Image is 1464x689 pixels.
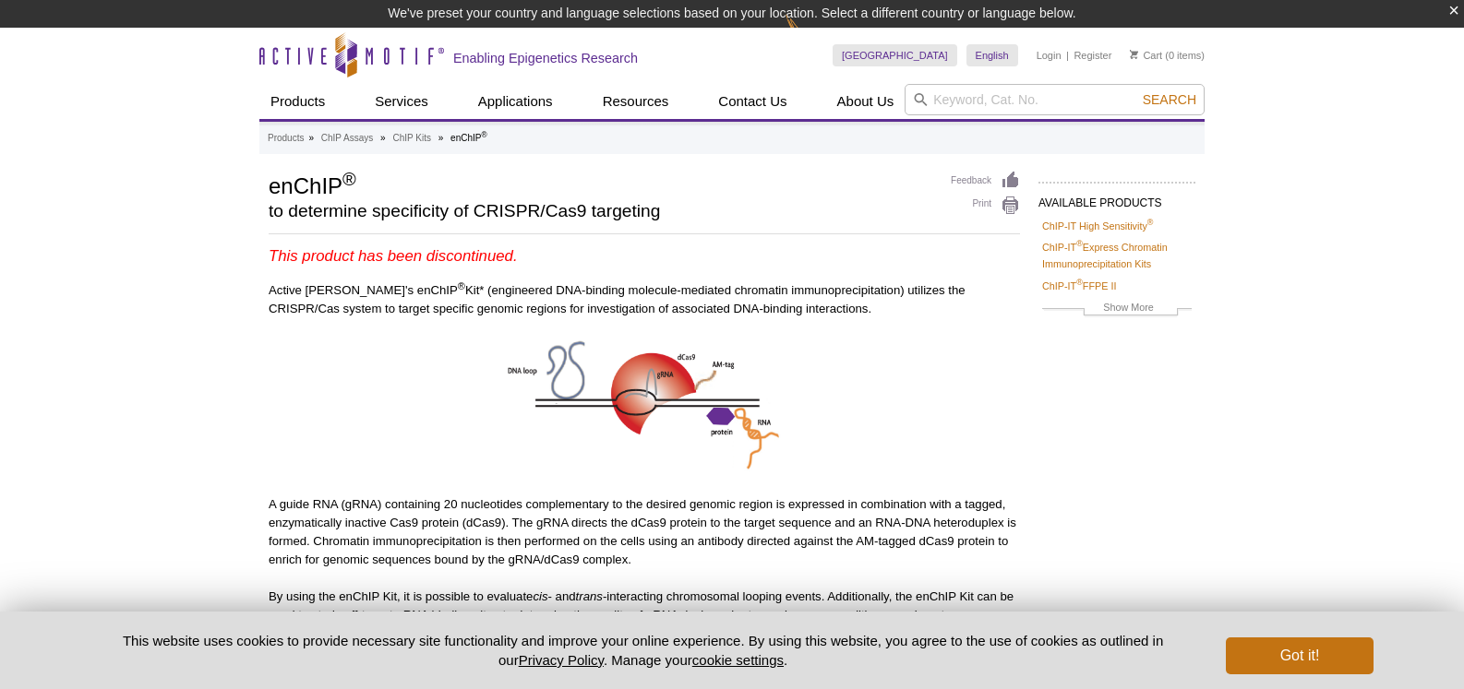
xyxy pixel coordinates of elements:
[481,130,486,139] sup: ®
[1130,44,1205,66] li: (0 items)
[453,50,638,66] h2: Enabling Epigenetics Research
[786,14,834,57] img: Change Here
[269,281,1020,318] p: Active [PERSON_NAME]'s enChIP Kit* (engineered DNA-binding molecule-mediated chromatin immunoprec...
[1130,49,1162,62] a: Cart
[438,133,444,143] li: »
[269,588,1020,624] p: By using the enChIP Kit, it is possible to evaluate - and -interacting chromosomal looping events...
[951,196,1020,216] a: Print
[966,44,1018,66] a: English
[1066,44,1069,66] li: |
[269,247,518,265] em: This product has been discontinued.
[458,280,465,291] sup: ®
[1226,637,1374,674] button: Got it!
[1042,239,1192,272] a: ChIP-IT®Express Chromatin Immunoprecipitation Kits
[1042,299,1192,320] a: Show More
[905,84,1205,115] input: Keyword, Cat. No.
[450,133,487,143] li: enChIP
[259,84,336,119] a: Products
[506,337,783,471] img: enChIP identified DNA binding interactions
[308,133,314,143] li: »
[90,631,1195,670] p: This website uses cookies to provide necessary site functionality and improve your online experie...
[1074,49,1111,62] a: Register
[533,589,547,603] em: cis
[1076,240,1083,249] sup: ®
[321,130,374,147] a: ChIP Assays
[269,203,932,220] h2: to determine specificity of CRISPR/Cas9 targeting
[833,44,957,66] a: [GEOGRAPHIC_DATA]
[1038,182,1195,215] h2: AVAILABLE PRODUCTS
[1137,91,1202,108] button: Search
[269,171,932,198] h1: enChIP
[342,169,356,189] sup: ®
[1042,278,1116,294] a: ChIP-IT®FFPE II
[268,130,304,147] a: Products
[1042,218,1153,234] a: ChIP-IT High Sensitivity®
[1147,218,1154,227] sup: ®
[519,652,604,668] a: Privacy Policy
[692,652,784,668] button: cookie settings
[707,84,798,119] a: Contact Us
[1130,50,1138,59] img: Your Cart
[1076,278,1083,287] sup: ®
[951,171,1020,191] a: Feedback
[467,84,564,119] a: Applications
[380,133,386,143] li: »
[576,589,603,603] em: trans
[1037,49,1062,62] a: Login
[269,495,1020,569] p: A guide RNA (gRNA) containing 20 nucleotides complementary to the desired genomic region is expre...
[392,130,431,147] a: ChIP Kits
[592,84,680,119] a: Resources
[1143,92,1196,107] span: Search
[364,84,439,119] a: Services
[826,84,906,119] a: About Us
